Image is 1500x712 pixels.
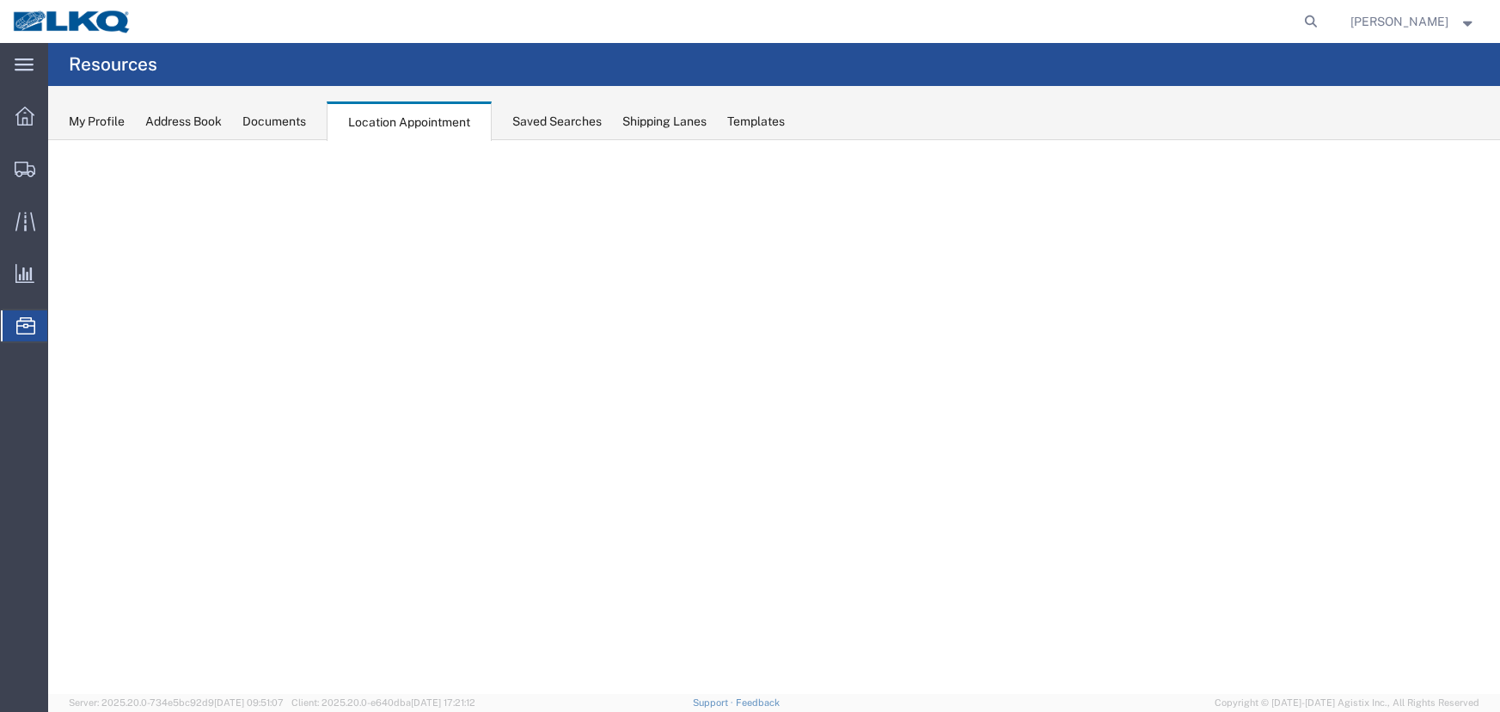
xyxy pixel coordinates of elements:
div: My Profile [69,113,125,131]
span: [DATE] 17:21:12 [411,697,475,708]
a: Support [693,697,736,708]
div: Location Appointment [327,101,492,141]
span: Copyright © [DATE]-[DATE] Agistix Inc., All Rights Reserved [1215,696,1479,710]
div: Saved Searches [512,113,602,131]
span: [DATE] 09:51:07 [214,697,284,708]
span: Client: 2025.20.0-e640dba [291,697,475,708]
span: Alfredo Garcia [1350,12,1448,31]
div: Templates [727,113,785,131]
span: Server: 2025.20.0-734e5bc92d9 [69,697,284,708]
div: Address Book [145,113,222,131]
img: logo [12,9,132,34]
div: Shipping Lanes [622,113,707,131]
div: Documents [242,113,306,131]
h4: Resources [69,43,157,86]
button: [PERSON_NAME] [1350,11,1477,32]
iframe: FS Legacy Container [48,140,1500,694]
a: Feedback [736,697,780,708]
